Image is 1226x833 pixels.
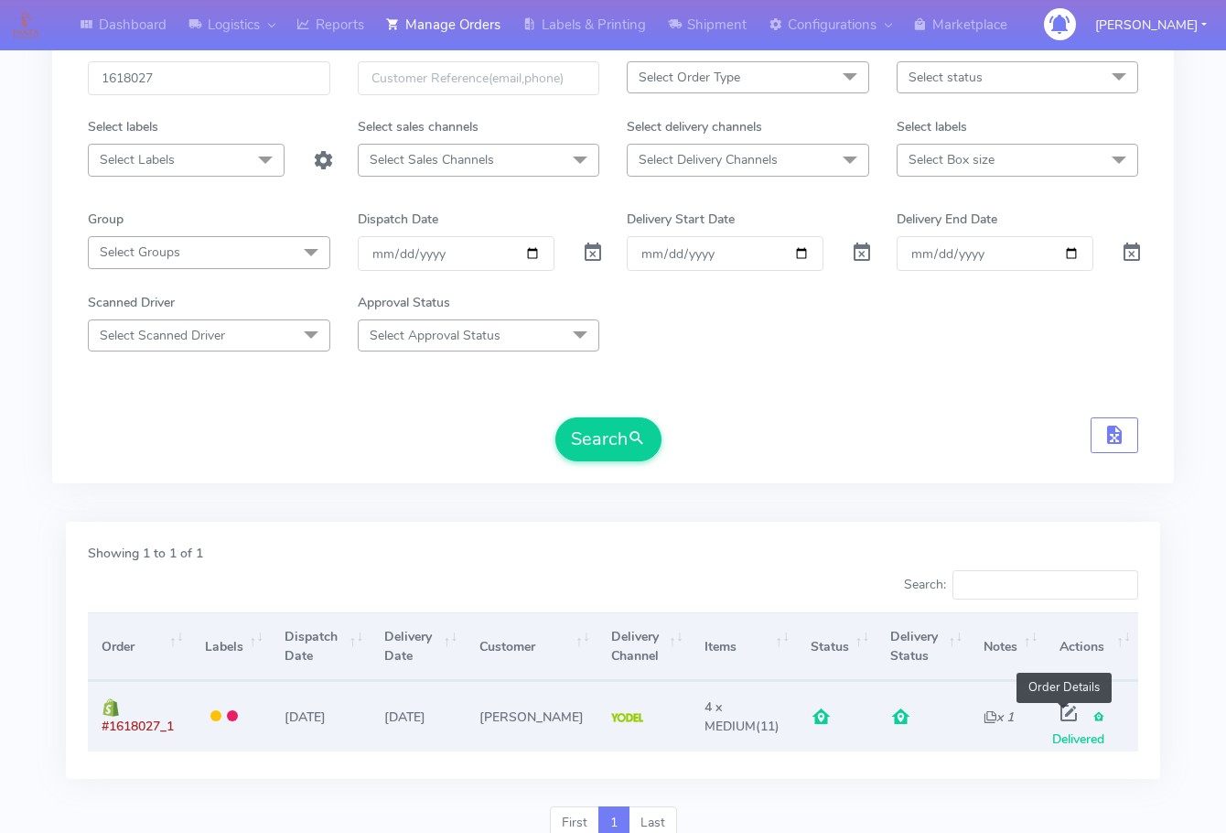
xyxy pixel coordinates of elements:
[371,681,465,751] td: [DATE]
[191,612,271,681] th: Labels: activate to sort column ascending
[909,151,995,168] span: Select Box size
[358,117,479,136] label: Select sales channels
[271,612,371,681] th: Dispatch Date: activate to sort column ascending
[370,327,500,344] span: Select Approval Status
[271,681,371,751] td: [DATE]
[691,612,797,681] th: Items: activate to sort column ascending
[371,612,465,681] th: Delivery Date: activate to sort column ascending
[627,117,762,136] label: Select delivery channels
[1045,612,1138,681] th: Actions: activate to sort column ascending
[876,612,970,681] th: Delivery Status: activate to sort column ascending
[970,612,1045,681] th: Notes: activate to sort column ascending
[100,243,180,261] span: Select Groups
[102,718,174,735] span: #1618027_1
[1081,6,1221,44] button: [PERSON_NAME]
[370,151,494,168] span: Select Sales Channels
[897,117,967,136] label: Select labels
[611,713,643,722] img: Yodel
[100,327,225,344] span: Select Scanned Driver
[704,698,780,735] span: (11)
[358,293,450,312] label: Approval Status
[984,709,1014,726] i: x 1
[597,612,691,681] th: Delivery Channel: activate to sort column ascending
[465,612,597,681] th: Customer: activate to sort column ascending
[555,417,661,461] button: Search
[358,210,438,229] label: Dispatch Date
[797,612,876,681] th: Status: activate to sort column ascending
[952,570,1138,600] input: Search:
[88,612,191,681] th: Order: activate to sort column ascending
[1052,709,1105,748] span: Delivered
[704,698,756,735] span: 4 x MEDIUM
[465,681,597,751] td: [PERSON_NAME]
[88,117,158,136] label: Select labels
[639,151,778,168] span: Select Delivery Channels
[358,61,600,95] input: Customer Reference(email,phone)
[639,69,740,86] span: Select Order Type
[88,61,330,95] input: Order Id
[100,151,175,168] span: Select Labels
[88,293,175,312] label: Scanned Driver
[904,570,1138,600] label: Search:
[88,210,124,229] label: Group
[102,698,120,717] img: shopify.png
[627,210,735,229] label: Delivery Start Date
[897,210,997,229] label: Delivery End Date
[909,69,983,86] span: Select status
[88,544,203,563] label: Showing 1 to 1 of 1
